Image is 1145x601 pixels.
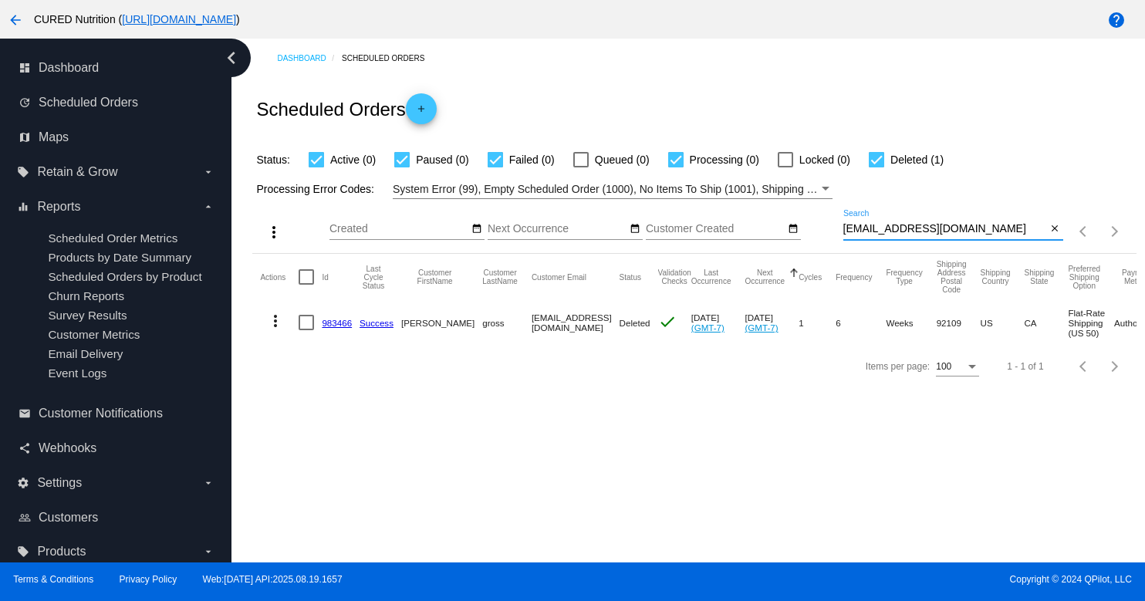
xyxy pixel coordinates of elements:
[48,251,191,264] a: Products by Date Summary
[401,300,482,345] mat-cell: [PERSON_NAME]
[202,477,214,489] i: arrow_drop_down
[532,300,620,345] mat-cell: [EMAIL_ADDRESS][DOMAIN_NAME]
[322,318,352,328] a: 983466
[836,300,886,345] mat-cell: 6
[39,96,138,110] span: Scheduled Orders
[1068,300,1114,345] mat-cell: Flat-Rate Shipping (US 50)
[799,150,850,169] span: Locked (0)
[866,361,930,372] div: Items per page:
[890,150,944,169] span: Deleted (1)
[630,223,640,235] mat-icon: date_range
[17,166,29,178] i: local_offer
[266,312,285,330] mat-icon: more_vert
[329,223,468,235] input: Created
[19,90,214,115] a: update Scheduled Orders
[1068,265,1100,290] button: Change sorting for PreferredShippingOption
[330,150,376,169] span: Active (0)
[1069,216,1099,247] button: Previous page
[936,362,979,373] mat-select: Items per page:
[1107,11,1126,29] mat-icon: help
[19,96,31,109] i: update
[658,254,691,300] mat-header-cell: Validation Checks
[401,268,468,285] button: Change sorting for CustomerFirstName
[203,574,343,585] a: Web:[DATE] API:2025.08.19.1657
[471,223,482,235] mat-icon: date_range
[595,150,650,169] span: Queued (0)
[937,300,981,345] mat-cell: 92109
[19,512,31,524] i: people_outline
[48,328,140,341] a: Customer Metrics
[19,407,31,420] i: email
[745,322,778,333] a: (GMT-7)
[6,11,25,29] mat-icon: arrow_back
[412,103,431,122] mat-icon: add
[48,309,127,322] a: Survey Results
[658,312,677,331] mat-icon: check
[886,300,936,345] mat-cell: Weeks
[620,318,650,328] span: Deleted
[981,268,1011,285] button: Change sorting for ShippingCountry
[393,180,833,199] mat-select: Filter by Processing Error Codes
[360,318,393,328] a: Success
[19,62,31,74] i: dashboard
[532,272,586,282] button: Change sorting for CustomerEmail
[843,223,1047,235] input: Search
[1025,300,1069,345] mat-cell: CA
[39,407,163,420] span: Customer Notifications
[37,200,80,214] span: Reports
[48,231,177,245] a: Scheduled Order Metrics
[17,201,29,213] i: equalizer
[13,574,93,585] a: Terms & Conditions
[646,223,785,235] input: Customer Created
[219,46,244,70] i: chevron_left
[37,165,117,179] span: Retain & Grow
[360,265,387,290] button: Change sorting for LastProcessingCycleId
[17,477,29,489] i: settings
[1025,268,1055,285] button: Change sorting for ShippingState
[1069,351,1099,382] button: Previous page
[886,268,922,285] button: Change sorting for FrequencyType
[122,13,236,25] a: [URL][DOMAIN_NAME]
[256,154,290,166] span: Status:
[202,166,214,178] i: arrow_drop_down
[265,223,283,241] mat-icon: more_vert
[620,272,641,282] button: Change sorting for Status
[416,150,468,169] span: Paused (0)
[37,545,86,559] span: Products
[19,505,214,530] a: people_outline Customers
[690,150,759,169] span: Processing (0)
[836,272,872,282] button: Change sorting for Frequency
[509,150,555,169] span: Failed (0)
[48,270,201,283] a: Scheduled Orders by Product
[256,183,374,195] span: Processing Error Codes:
[39,511,98,525] span: Customers
[586,574,1132,585] span: Copyright © 2024 QPilot, LLC
[488,223,627,235] input: Next Occurrence
[19,436,214,461] a: share Webhooks
[202,201,214,213] i: arrow_drop_down
[482,300,532,345] mat-cell: gross
[48,347,123,360] span: Email Delivery
[19,442,31,454] i: share
[260,254,299,300] mat-header-cell: Actions
[120,574,177,585] a: Privacy Policy
[34,13,240,25] span: CURED Nutrition ( )
[936,361,951,372] span: 100
[322,272,328,282] button: Change sorting for Id
[799,272,822,282] button: Change sorting for Cycles
[799,300,836,345] mat-cell: 1
[277,46,342,70] a: Dashboard
[981,300,1025,345] mat-cell: US
[39,441,96,455] span: Webhooks
[48,289,124,302] a: Churn Reports
[256,93,436,124] h2: Scheduled Orders
[39,61,99,75] span: Dashboard
[691,268,731,285] button: Change sorting for LastOccurrenceUtc
[745,300,799,345] mat-cell: [DATE]
[1007,361,1043,372] div: 1 - 1 of 1
[1099,216,1130,247] button: Next page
